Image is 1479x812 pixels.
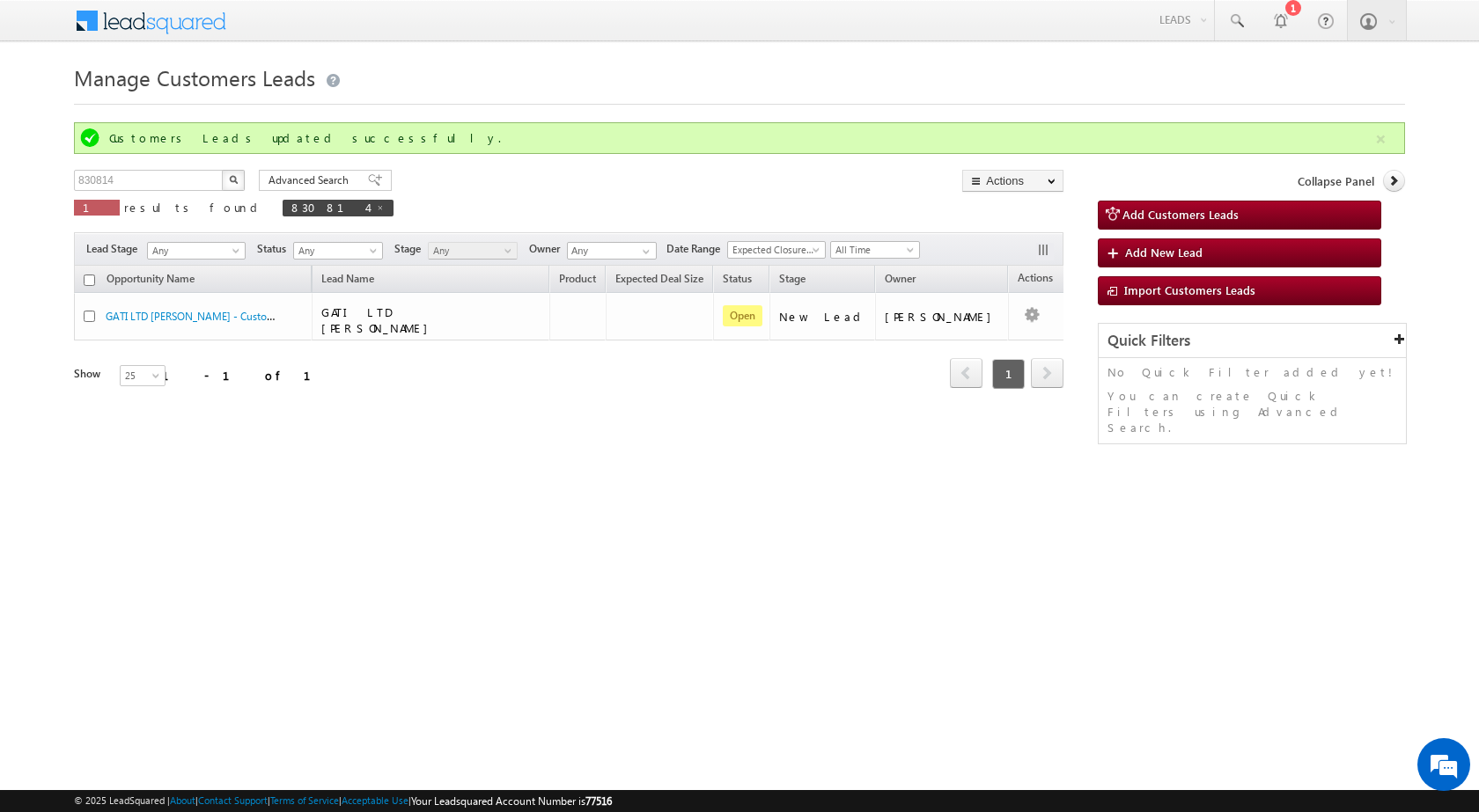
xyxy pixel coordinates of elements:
[428,242,518,260] a: Any
[1298,173,1374,189] span: Collapse Panel
[321,304,437,335] span: GATI LTD [PERSON_NAME]
[992,359,1025,389] span: 1
[615,272,703,285] span: Expected Deal Size
[830,241,920,259] a: All Time
[239,542,320,566] em: Start Chat
[950,358,982,388] span: prev
[950,360,982,388] a: prev
[831,242,915,258] span: All Time
[1009,268,1062,291] span: Actions
[723,305,762,326] span: Open
[269,172,354,188] span: Advanced Search
[1107,364,1397,380] p: No Quick Filter added yet!
[1031,358,1063,388] span: next
[313,269,383,292] span: Lead Name
[83,200,111,215] span: 1
[109,130,1373,146] div: Customers Leads updated successfully.
[1099,324,1406,358] div: Quick Filters
[74,366,106,382] div: Show
[294,243,378,259] span: Any
[147,242,246,260] a: Any
[74,793,612,809] span: © 2025 LeadSquared | | | | |
[229,175,238,184] img: Search
[727,241,826,259] a: Expected Closure Date
[633,243,655,260] a: Show All Items
[770,269,814,292] a: Stage
[559,272,596,285] span: Product
[293,242,383,260] a: Any
[23,163,321,527] textarea: Type your message and hit 'Enter'
[1124,282,1255,297] span: Import Customers Leads
[106,308,318,323] a: GATI LTD [PERSON_NAME] - Customers Leads
[429,243,512,259] span: Any
[270,794,339,806] a: Terms of Service
[107,272,195,285] span: Opportunity Name
[567,242,657,260] input: Type to Search
[885,309,1000,325] div: [PERSON_NAME]
[585,794,612,808] span: 77516
[291,200,367,215] span: 830814
[607,269,712,292] a: Expected Deal Size
[666,241,727,257] span: Date Range
[342,794,408,806] a: Acceptable Use
[714,269,761,292] a: Status
[1125,245,1203,260] span: Add New Lead
[962,170,1063,192] button: Actions
[124,200,264,215] span: results found
[289,9,331,51] div: Minimize live chat window
[779,309,867,325] div: New Lead
[92,92,296,115] div: Chat with us now
[86,241,144,257] span: Lead Stage
[198,794,268,806] a: Contact Support
[30,92,74,115] img: d_60004797649_company_0_60004797649
[121,368,167,384] span: 25
[162,365,332,385] div: 1 - 1 of 1
[1122,207,1239,222] span: Add Customers Leads
[529,241,567,257] span: Owner
[98,269,203,292] a: Opportunity Name
[84,274,95,286] input: Check all records
[885,272,916,285] span: Owner
[148,243,239,259] span: Any
[394,241,428,257] span: Stage
[411,794,612,808] span: Your Leadsquared Account Number is
[170,794,195,806] a: About
[1107,388,1397,435] p: You can create Quick Filters using Advanced Search.
[779,272,806,285] span: Stage
[120,365,166,386] a: 25
[74,63,315,91] span: Manage Customers Leads
[257,241,293,257] span: Status
[1031,360,1063,388] a: next
[728,242,820,258] span: Expected Closure Date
